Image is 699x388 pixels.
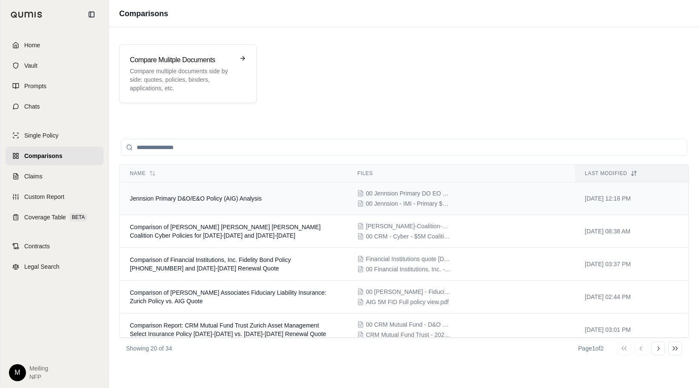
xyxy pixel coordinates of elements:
span: Comparison Report: CRM Mutual Fund Trust Zurich Asset Management Select Insurance Policy 2024-202... [130,322,326,337]
p: Compare multiple documents side by side: quotes, policies, binders, applications, etc. [130,67,234,92]
p: Showing 20 of 34 [126,344,172,353]
a: Legal Search [6,257,103,276]
a: Home [6,36,103,55]
span: AIG 5M FID Full policy view.pdf [366,298,449,306]
span: Prompts [24,82,46,90]
a: Comparisons [6,147,103,165]
span: 00 Financial Institutions, Inc. - AIG $15M Single Loss FI Bond Policy 9.30.24-25.pdf [366,265,451,273]
span: CRM Mutual Fund Trust - 2025 Zurich Primary5M Funds Quote rev.pdf [366,331,451,339]
span: Jennsion Primary D&O/E&O Policy (AIG) Analysis [130,195,262,202]
div: Name [130,170,337,177]
span: Vault [24,61,37,70]
td: [DATE] 03:37 PM [575,248,688,281]
span: NFP [29,373,48,381]
span: 00 Jennsion Primary DO EO 5M AIG Policy 2025.pdf [366,189,451,198]
a: Prompts [6,77,103,95]
button: Collapse sidebar [85,8,98,21]
span: Claims [24,172,43,181]
td: [DATE] 12:18 PM [575,182,688,215]
div: Page 1 of 2 [578,344,604,353]
span: Chats [24,102,40,111]
td: [DATE] 08:38 AM [575,215,688,248]
img: Qumis Logo [11,11,43,18]
a: Claims [6,167,103,186]
span: Comparison of Cramer Rosenthal McGlynn's Coalition Cyber Policies for 2024-2025 and 2025-2026 [130,224,321,239]
span: 00 Jennsion - IMI - Primary $10M AIG Policy 24 25.pdf [366,199,451,208]
span: Contracts [24,242,50,250]
span: 00 CRM - Cyber - $5M Coalition Policy 24-25.pdf [366,232,451,241]
td: [DATE] 02:44 PM [575,281,688,313]
span: Financial Institutions quote 9.3.25.pdf [366,255,451,263]
span: Coverage Table [24,213,66,221]
td: [DATE] 03:01 PM [575,313,688,346]
span: Custom Report [24,193,64,201]
th: Files [347,165,574,182]
span: Cramer-Rosenthal-McGlynn-Coalition-Policy-202414.pdf [366,222,451,230]
span: 00 Jennison - Fiduciary - Primary $5M Zurich Policy 24 25.pdf [366,287,451,296]
h1: Comparisons [119,8,168,20]
span: Single Policy [24,131,58,140]
span: Legal Search [24,262,60,271]
a: Vault [6,56,103,75]
a: Coverage TableBETA [6,208,103,227]
a: Chats [6,97,103,116]
span: Comparison of Financial Institutions, Inc. Fidelity Bond Policy 01-593-08-05 and 2025-2026 Renewa... [130,256,291,272]
span: BETA [69,213,87,221]
span: Meiling [29,364,48,373]
a: Custom Report [6,187,103,206]
span: Comparisons [24,152,62,160]
div: M [9,364,26,381]
span: Comparison of Jennison Associates Fiduciary Liability Insurance: Zurich Policy vs. AIG Quote [130,289,326,305]
h3: Compare Mulitple Documents [130,55,234,65]
a: Contracts [6,237,103,256]
div: Last modified [585,170,678,177]
a: Single Policy [6,126,103,145]
span: 00 CRM Mutual Fund - D&O E&O - $5M Zurich Policy 24-25.pdf [366,320,451,329]
span: Home [24,41,40,49]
